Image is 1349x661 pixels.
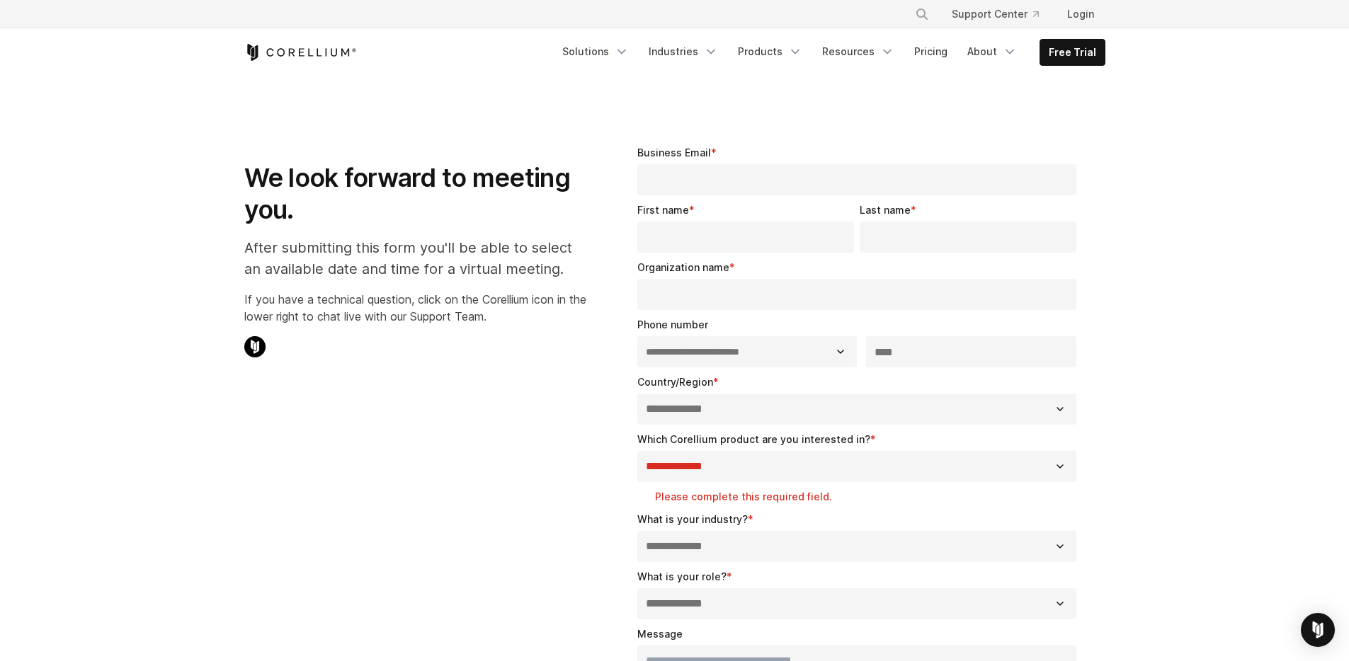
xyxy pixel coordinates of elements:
span: What is your role? [637,570,727,582]
span: Organization name [637,261,729,273]
h1: We look forward to meeting you. [244,162,586,226]
div: Navigation Menu [898,1,1105,27]
span: Phone number [637,318,708,330]
a: Resources [814,39,903,64]
div: Navigation Menu [554,39,1105,66]
a: Pricing [906,39,956,64]
a: Solutions [554,39,637,64]
label: Please complete this required field. [655,490,1083,504]
a: Products [729,39,811,64]
span: Which Corellium product are you interested in? [637,433,870,445]
button: Search [909,1,935,27]
a: Industries [640,39,727,64]
p: If you have a technical question, click on the Corellium icon in the lower right to chat live wit... [244,291,586,325]
span: What is your industry? [637,513,748,525]
span: Country/Region [637,376,713,388]
a: Support Center [940,1,1050,27]
span: Last name [860,204,911,216]
img: Corellium Chat Icon [244,336,266,357]
a: Login [1056,1,1105,27]
a: About [959,39,1025,64]
span: First name [637,204,689,216]
a: Free Trial [1040,40,1105,65]
p: After submitting this form you'll be able to select an available date and time for a virtual meet... [244,237,586,280]
a: Corellium Home [244,44,357,61]
div: Open Intercom Messenger [1301,613,1335,647]
span: Message [637,628,683,640]
span: Business Email [637,146,711,159]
